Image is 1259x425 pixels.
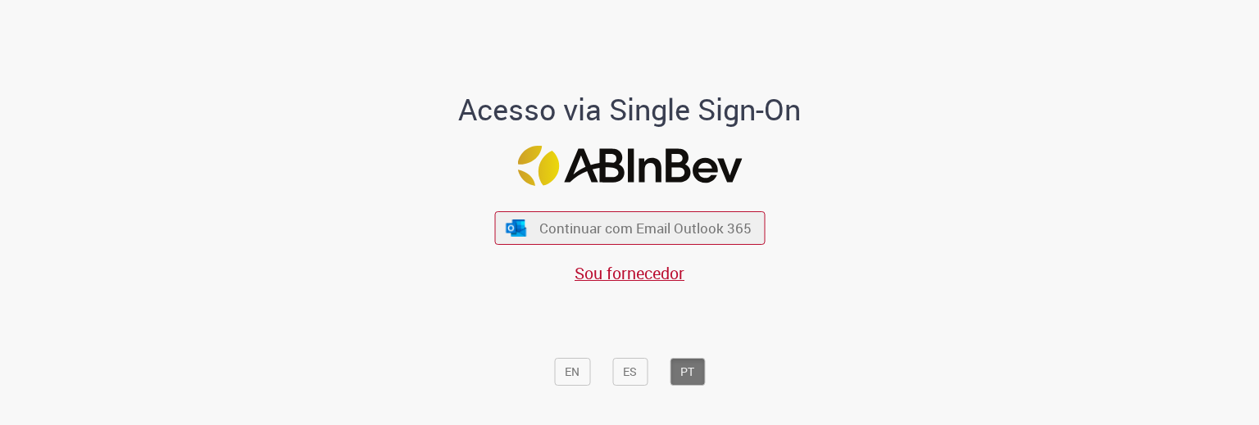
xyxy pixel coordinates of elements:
img: Logo ABInBev [517,146,742,186]
button: ES [612,358,648,386]
button: PT [670,358,705,386]
span: Continuar com Email Outlook 365 [539,219,752,237]
img: ícone Azure/Microsoft 360 [505,219,528,237]
h1: Acesso via Single Sign-On [402,93,857,126]
button: ícone Azure/Microsoft 360 Continuar com Email Outlook 365 [494,211,765,245]
a: Sou fornecedor [575,262,684,284]
button: EN [554,358,590,386]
